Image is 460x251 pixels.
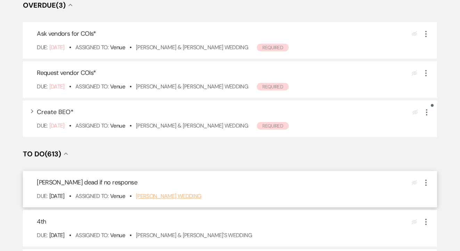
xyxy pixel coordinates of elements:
[75,192,108,200] span: Assigned To:
[136,44,248,51] a: [PERSON_NAME] & [PERSON_NAME] Wedding
[69,232,71,239] b: •
[136,122,248,129] a: [PERSON_NAME] & [PERSON_NAME] Wedding
[75,232,108,239] span: Assigned To:
[37,178,137,187] span: [PERSON_NAME] dead if no response
[49,122,65,129] span: [DATE]
[49,232,65,239] span: [DATE]
[37,232,47,239] span: Due:
[110,192,125,200] span: Venue
[110,232,125,239] span: Venue
[75,83,108,90] span: Assigned To:
[130,44,131,51] b: •
[130,192,131,200] b: •
[49,83,65,90] span: [DATE]
[37,217,46,226] span: 4th
[49,192,65,200] span: [DATE]
[69,44,71,51] b: •
[130,122,131,129] b: •
[75,44,108,51] span: Assigned To:
[37,83,47,90] span: Due:
[69,83,71,90] b: •
[49,44,65,51] span: [DATE]
[37,44,47,51] span: Due:
[37,122,47,129] span: Due:
[136,232,252,239] a: [PERSON_NAME] & [PERSON_NAME]'s Wedding
[37,108,74,116] span: Create BEO *
[37,29,96,38] span: Ask vendors for COIs *
[69,192,71,200] b: •
[69,122,71,129] b: •
[136,83,248,90] a: [PERSON_NAME] & [PERSON_NAME] Wedding
[130,232,131,239] b: •
[257,83,289,90] span: Required
[37,192,47,200] span: Due:
[23,150,68,157] button: To Do(613)
[136,192,202,200] a: [PERSON_NAME] Wedding
[110,83,125,90] span: Venue
[23,149,61,158] span: To Do (613)
[257,122,289,130] span: Required
[130,83,131,90] b: •
[37,109,74,115] button: Create BEO*
[37,69,96,77] span: Request vendor COIs *
[110,122,125,129] span: Venue
[257,44,289,51] span: Required
[75,122,108,129] span: Assigned To:
[110,44,125,51] span: Venue
[23,1,66,10] span: Overdue (3)
[23,2,73,9] button: Overdue(3)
